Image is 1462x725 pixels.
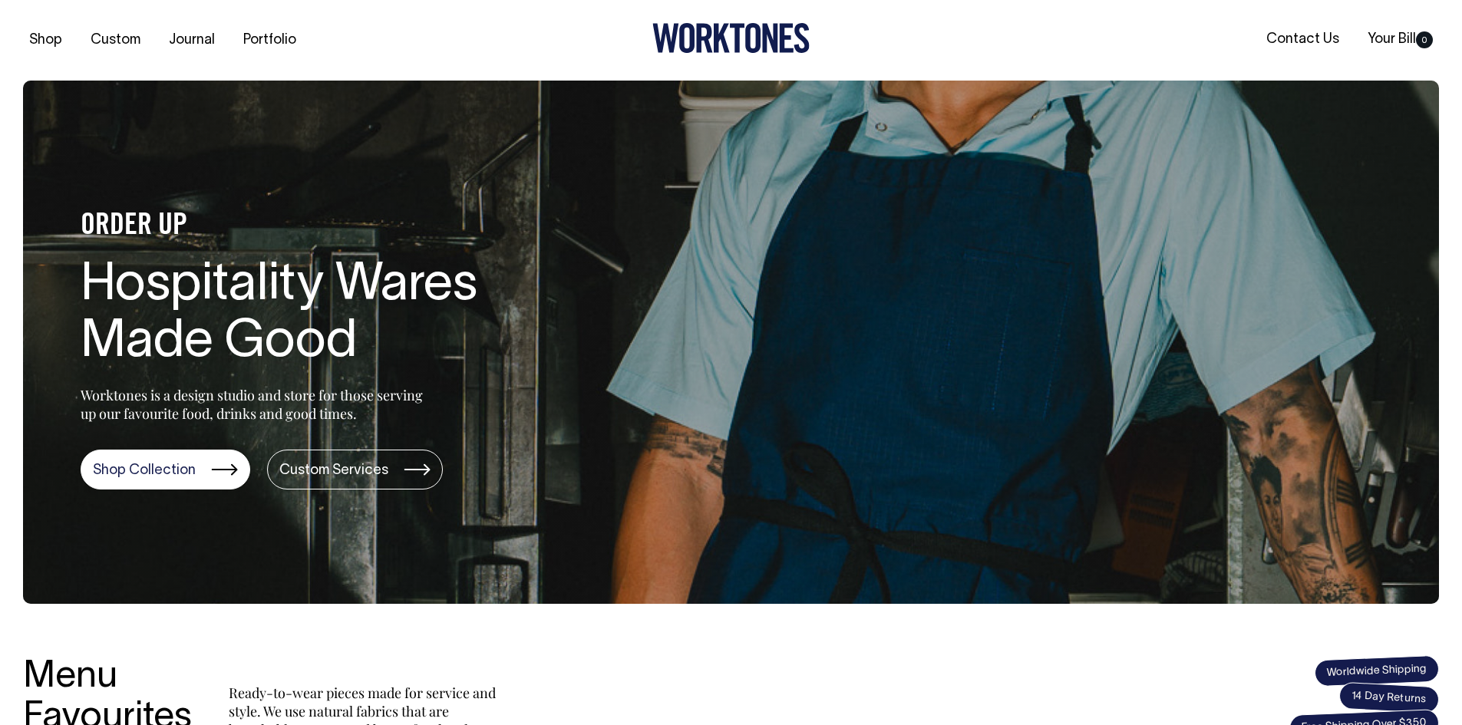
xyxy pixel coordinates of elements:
[81,386,430,423] p: Worktones is a design studio and store for those serving up our favourite food, drinks and good t...
[1338,682,1440,714] span: 14 Day Returns
[267,450,443,489] a: Custom Services
[163,28,221,53] a: Journal
[23,28,68,53] a: Shop
[81,450,250,489] a: Shop Collection
[81,258,572,373] h1: Hospitality Wares Made Good
[1314,654,1439,687] span: Worldwide Shipping
[84,28,147,53] a: Custom
[237,28,302,53] a: Portfolio
[1260,27,1345,52] a: Contact Us
[1416,31,1433,48] span: 0
[1361,27,1439,52] a: Your Bill0
[81,210,572,242] h4: ORDER UP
